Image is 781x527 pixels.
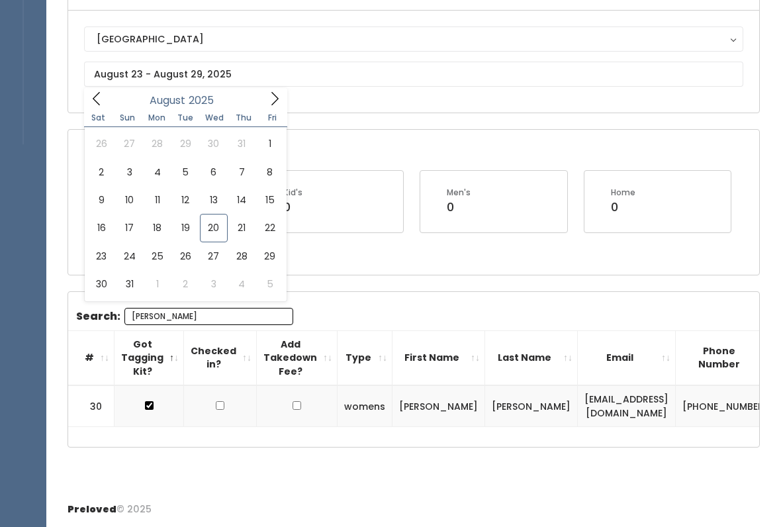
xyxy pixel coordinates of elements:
span: Wed [200,114,229,122]
span: August 15, 2025 [255,186,283,214]
span: August 8, 2025 [255,158,283,186]
td: 30 [68,385,115,427]
span: August 2, 2025 [87,158,115,186]
span: August 22, 2025 [255,214,283,242]
th: First Name: activate to sort column ascending [392,330,485,385]
span: Thu [229,114,258,122]
div: 0 [611,199,635,216]
input: August 23 - August 29, 2025 [84,62,743,87]
span: July 30, 2025 [200,130,228,158]
button: [GEOGRAPHIC_DATA] [84,26,743,52]
span: September 2, 2025 [171,270,199,298]
span: August 25, 2025 [144,242,171,270]
td: [PERSON_NAME] [392,385,485,427]
td: [PHONE_NUMBER] [676,385,776,427]
th: #: activate to sort column ascending [68,330,115,385]
span: August 3, 2025 [115,158,143,186]
span: July 29, 2025 [171,130,199,158]
span: August 29, 2025 [255,242,283,270]
span: September 4, 2025 [228,270,255,298]
th: Email: activate to sort column ascending [578,330,676,385]
span: September 3, 2025 [200,270,228,298]
span: August 17, 2025 [115,214,143,242]
span: Sat [84,114,113,122]
td: [EMAIL_ADDRESS][DOMAIN_NAME] [578,385,676,427]
span: August 20, 2025 [200,214,228,242]
div: 0 [283,199,302,216]
div: Men's [447,187,471,199]
span: Fri [258,114,287,122]
span: August 24, 2025 [115,242,143,270]
span: August 5, 2025 [171,158,199,186]
th: Got Tagging Kit?: activate to sort column descending [115,330,184,385]
td: womens [338,385,392,427]
span: August 18, 2025 [144,214,171,242]
td: [PERSON_NAME] [485,385,578,427]
span: August 28, 2025 [228,242,255,270]
span: August 12, 2025 [171,186,199,214]
span: August 13, 2025 [200,186,228,214]
div: Home [611,187,635,199]
span: August 9, 2025 [87,186,115,214]
span: September 5, 2025 [255,270,283,298]
th: Add Takedown Fee?: activate to sort column ascending [257,330,338,385]
span: August 10, 2025 [115,186,143,214]
th: Type: activate to sort column ascending [338,330,392,385]
span: August 26, 2025 [171,242,199,270]
span: July 27, 2025 [115,130,143,158]
span: July 26, 2025 [87,130,115,158]
span: August 19, 2025 [171,214,199,242]
span: August 16, 2025 [87,214,115,242]
span: August 23, 2025 [87,242,115,270]
span: Mon [142,114,171,122]
span: August 6, 2025 [200,158,228,186]
span: August 11, 2025 [144,186,171,214]
div: © 2025 [68,492,152,516]
div: [GEOGRAPHIC_DATA] [97,32,731,46]
span: Sun [113,114,142,122]
span: August 31, 2025 [115,270,143,298]
label: Search: [76,308,293,325]
span: Preloved [68,503,116,516]
span: July 28, 2025 [144,130,171,158]
span: August [150,95,185,106]
span: September 1, 2025 [144,270,171,298]
th: Last Name: activate to sort column ascending [485,330,578,385]
span: August 27, 2025 [200,242,228,270]
span: Tue [171,114,200,122]
span: July 31, 2025 [228,130,255,158]
span: August 14, 2025 [228,186,255,214]
th: Phone Number: activate to sort column ascending [676,330,776,385]
div: Kid's [283,187,302,199]
div: 0 [447,199,471,216]
th: Checked in?: activate to sort column ascending [184,330,257,385]
input: Search: [124,308,293,325]
span: August 7, 2025 [228,158,255,186]
span: August 21, 2025 [228,214,255,242]
input: Year [185,92,225,109]
span: August 4, 2025 [144,158,171,186]
span: August 30, 2025 [87,270,115,298]
span: August 1, 2025 [255,130,283,158]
